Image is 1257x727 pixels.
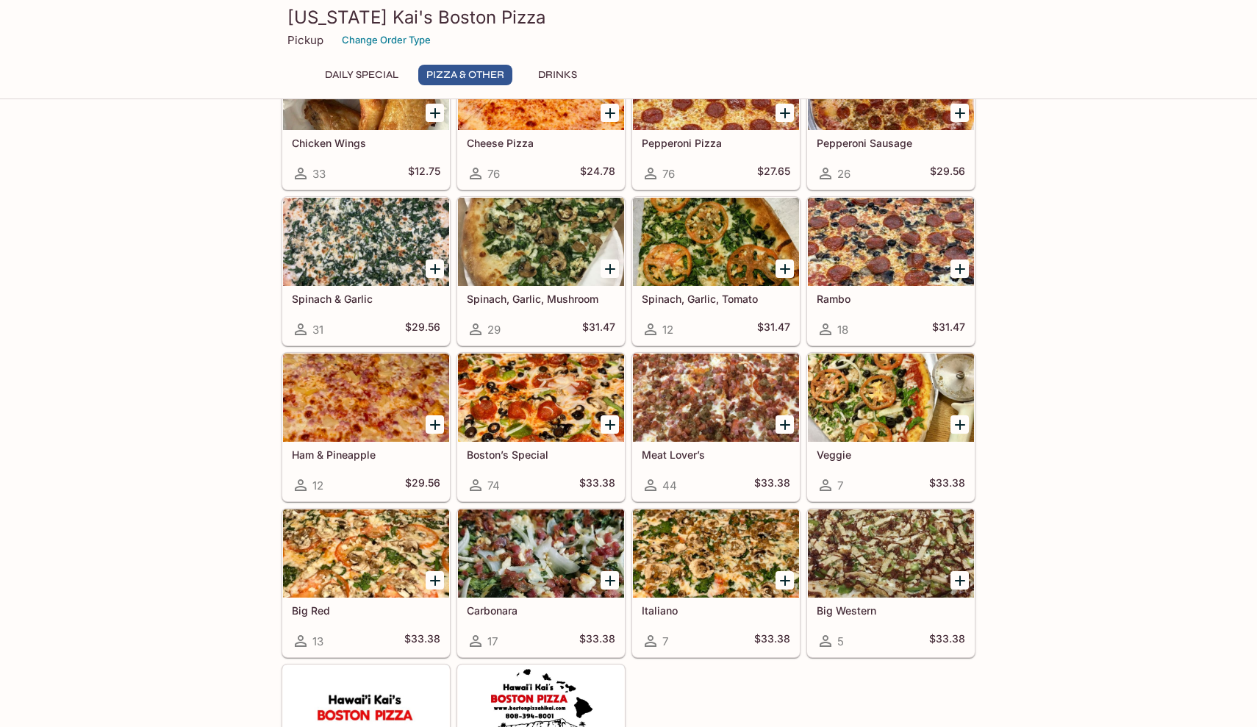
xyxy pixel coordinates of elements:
[817,293,965,305] h5: Rambo
[932,320,965,338] h5: $31.47
[287,6,970,29] h3: [US_STATE] Kai's Boston Pizza
[283,354,449,442] div: Ham & Pineapple
[418,65,512,85] button: Pizza & Other
[662,634,668,648] span: 7
[292,448,440,461] h5: Ham & Pineapple
[837,167,850,181] span: 26
[776,415,794,434] button: Add Meat Lover’s
[458,509,624,598] div: Carbonara
[405,320,440,338] h5: $29.56
[312,634,323,648] span: 13
[408,165,440,182] h5: $12.75
[282,353,450,501] a: Ham & Pineapple12$29.56
[601,415,619,434] button: Add Boston’s Special
[807,197,975,345] a: Rambo18$31.47
[808,198,974,286] div: Rambo
[929,632,965,650] h5: $33.38
[317,65,407,85] button: Daily Special
[808,509,974,598] div: Big Western
[817,137,965,149] h5: Pepperoni Sausage
[662,323,673,337] span: 12
[662,167,675,181] span: 76
[808,354,974,442] div: Veggie
[458,198,624,286] div: Spinach, Garlic, Mushroom
[808,42,974,130] div: Pepperoni Sausage
[601,104,619,122] button: Add Cheese Pizza
[582,320,615,338] h5: $31.47
[426,104,444,122] button: Add Chicken Wings
[458,42,624,130] div: Cheese Pizza
[642,137,790,149] h5: Pepperoni Pizza
[642,604,790,617] h5: Italiano
[282,509,450,657] a: Big Red13$33.38
[776,259,794,278] button: Add Spinach, Garlic, Tomato
[404,632,440,650] h5: $33.38
[487,167,500,181] span: 76
[642,293,790,305] h5: Spinach, Garlic, Tomato
[487,479,500,493] span: 74
[632,41,800,190] a: Pepperoni Pizza76$27.65
[283,42,449,130] div: Chicken Wings
[633,42,799,130] div: Pepperoni Pizza
[776,104,794,122] button: Add Pepperoni Pizza
[292,137,440,149] h5: Chicken Wings
[426,571,444,590] button: Add Big Red
[757,320,790,338] h5: $31.47
[580,165,615,182] h5: $24.78
[930,165,965,182] h5: $29.56
[579,476,615,494] h5: $33.38
[776,571,794,590] button: Add Italiano
[632,353,800,501] a: Meat Lover’s44$33.38
[632,509,800,657] a: Italiano7$33.38
[807,41,975,190] a: Pepperoni Sausage26$29.56
[312,323,323,337] span: 31
[817,604,965,617] h5: Big Western
[426,259,444,278] button: Add Spinach & Garlic
[601,259,619,278] button: Add Spinach, Garlic, Mushroom
[817,448,965,461] h5: Veggie
[837,323,848,337] span: 18
[457,41,625,190] a: Cheese Pizza76$24.78
[312,479,323,493] span: 12
[287,33,323,47] p: Pickup
[312,167,326,181] span: 33
[458,354,624,442] div: Boston’s Special
[282,197,450,345] a: Spinach & Garlic31$29.56
[405,476,440,494] h5: $29.56
[467,604,615,617] h5: Carbonara
[754,476,790,494] h5: $33.38
[292,604,440,617] h5: Big Red
[757,165,790,182] h5: $27.65
[467,448,615,461] h5: Boston’s Special
[457,353,625,501] a: Boston’s Special74$33.38
[457,509,625,657] a: Carbonara17$33.38
[633,198,799,286] div: Spinach, Garlic, Tomato
[950,259,969,278] button: Add Rambo
[950,415,969,434] button: Add Veggie
[487,634,498,648] span: 17
[524,65,590,85] button: Drinks
[283,198,449,286] div: Spinach & Garlic
[950,571,969,590] button: Add Big Western
[487,323,501,337] span: 29
[467,293,615,305] h5: Spinach, Garlic, Mushroom
[283,509,449,598] div: Big Red
[292,293,440,305] h5: Spinach & Garlic
[837,479,843,493] span: 7
[601,571,619,590] button: Add Carbonara
[457,197,625,345] a: Spinach, Garlic, Mushroom29$31.47
[335,29,437,51] button: Change Order Type
[807,353,975,501] a: Veggie7$33.38
[579,632,615,650] h5: $33.38
[632,197,800,345] a: Spinach, Garlic, Tomato12$31.47
[642,448,790,461] h5: Meat Lover’s
[282,41,450,190] a: Chicken Wings33$12.75
[837,634,844,648] span: 5
[807,509,975,657] a: Big Western5$33.38
[633,509,799,598] div: Italiano
[467,137,615,149] h5: Cheese Pizza
[950,104,969,122] button: Add Pepperoni Sausage
[929,476,965,494] h5: $33.38
[426,415,444,434] button: Add Ham & Pineapple
[662,479,677,493] span: 44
